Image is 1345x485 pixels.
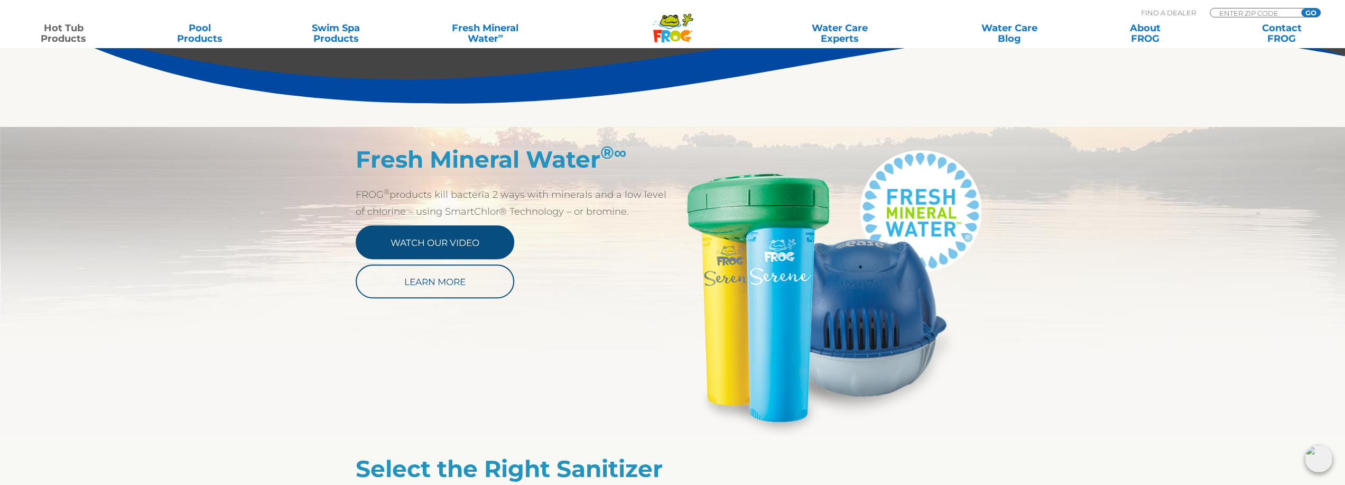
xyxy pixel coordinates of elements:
[356,186,673,220] p: FROG products kill bacteria 2 ways with minerals and a low level of chlorine – using SmartChlor® ...
[1305,445,1332,472] img: openIcon
[11,23,116,44] a: Hot TubProducts
[356,145,673,173] h2: Fresh Mineral Water
[614,142,627,163] em: ∞
[1218,8,1290,17] input: Zip Code Form
[1301,8,1320,17] input: GO
[1229,23,1334,44] a: ContactFROG
[419,23,552,44] a: Fresh MineralWater∞
[147,23,253,44] a: PoolProducts
[600,142,627,163] sup: ®
[754,23,926,44] a: Water CareExperts
[356,455,673,482] h2: Select the Right Sanitizer
[498,31,503,40] sup: ∞
[356,225,514,259] a: Watch Our Video
[1141,8,1196,17] p: Find A Dealer
[283,23,388,44] a: Swim SpaProducts
[673,145,990,436] img: Serene_@ease_FMW
[1092,23,1198,44] a: AboutFROG
[956,23,1062,44] a: Water CareBlog
[384,187,389,196] sup: ®
[356,264,514,298] a: Learn More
